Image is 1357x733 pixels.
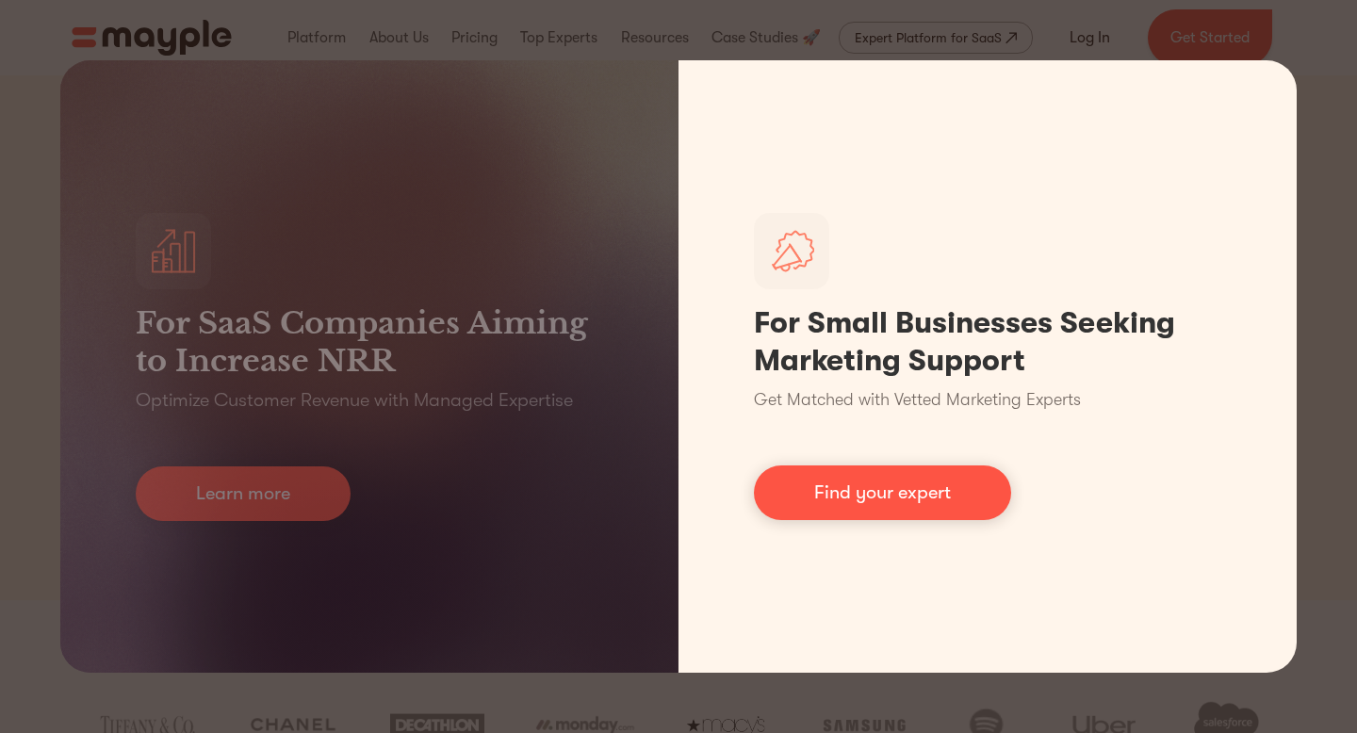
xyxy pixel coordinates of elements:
h1: For Small Businesses Seeking Marketing Support [754,304,1221,380]
a: Learn more [136,466,351,521]
a: Find your expert [754,465,1011,520]
p: Get Matched with Vetted Marketing Experts [754,387,1081,413]
p: Optimize Customer Revenue with Managed Expertise [136,387,573,414]
h3: For SaaS Companies Aiming to Increase NRR [136,304,603,380]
